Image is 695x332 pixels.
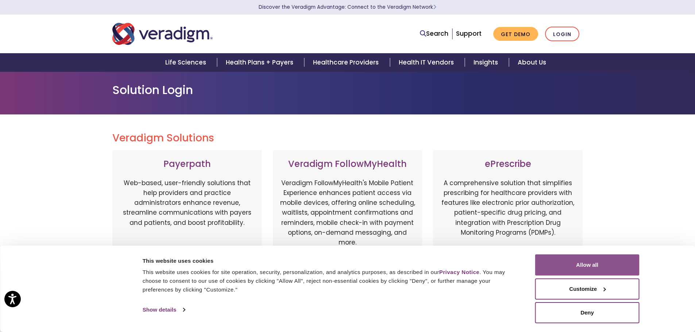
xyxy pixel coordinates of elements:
[509,53,555,72] a: About Us
[217,53,304,72] a: Health Plans + Payers
[112,22,213,46] img: Veradigm logo
[143,304,185,315] a: Show details
[545,27,579,42] a: Login
[112,83,583,97] h1: Solution Login
[304,53,390,72] a: Healthcare Providers
[157,53,217,72] a: Life Sciences
[440,178,575,255] p: A comprehensive solution that simplifies prescribing for healthcare providers with features like ...
[112,132,583,144] h2: Veradigm Solutions
[120,178,255,255] p: Web-based, user-friendly solutions that help providers and practice administrators enhance revenu...
[439,269,479,275] a: Privacy Notice
[456,29,482,38] a: Support
[280,178,415,247] p: Veradigm FollowMyHealth's Mobile Patient Experience enhances patient access via mobile devices, o...
[535,278,640,300] button: Customize
[493,27,538,41] a: Get Demo
[120,159,255,169] h3: Payerpath
[390,53,465,72] a: Health IT Vendors
[143,257,519,265] div: This website uses cookies
[280,159,415,169] h3: Veradigm FollowMyHealth
[143,268,519,294] div: This website uses cookies for site operation, security, personalization, and analytics purposes, ...
[433,4,436,11] span: Learn More
[535,254,640,276] button: Allow all
[420,29,448,39] a: Search
[440,159,575,169] h3: ePrescribe
[259,4,436,11] a: Discover the Veradigm Advantage: Connect to the Veradigm NetworkLearn More
[465,53,509,72] a: Insights
[535,302,640,323] button: Deny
